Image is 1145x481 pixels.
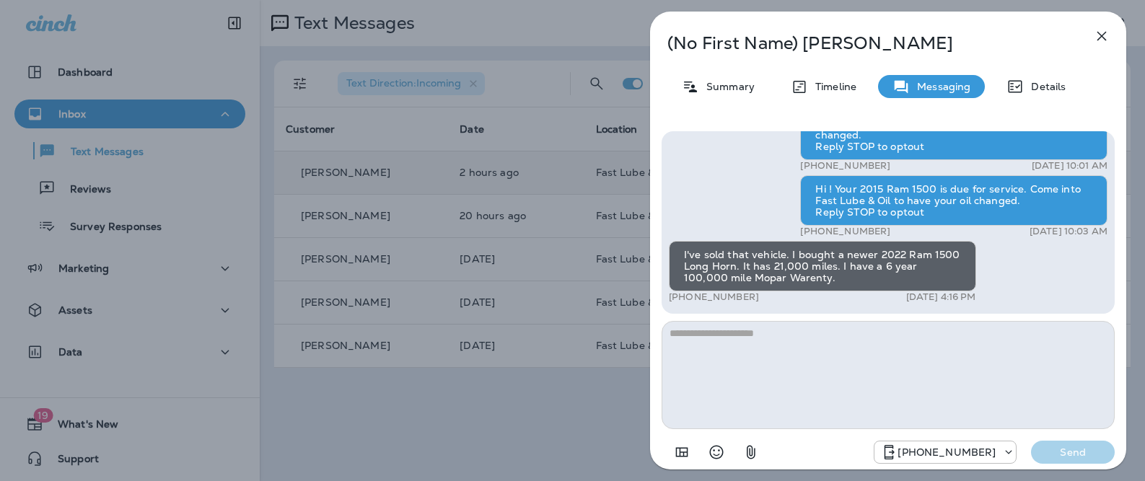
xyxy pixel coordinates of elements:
[800,226,890,237] p: [PHONE_NUMBER]
[898,446,996,458] p: [PHONE_NUMBER]
[800,175,1107,226] div: Hi ! Your 2015 Ram 1500 is due for service. Come into Fast Lube & Oil to have your oil changed. R...
[1030,226,1107,237] p: [DATE] 10:03 AM
[910,81,970,92] p: Messaging
[906,291,976,303] p: [DATE] 4:16 PM
[669,291,759,303] p: [PHONE_NUMBER]
[699,81,755,92] p: Summary
[1024,81,1066,92] p: Details
[1032,160,1107,172] p: [DATE] 10:01 AM
[808,81,856,92] p: Timeline
[667,33,1061,53] p: (No First Name) [PERSON_NAME]
[874,444,1016,461] div: +1 (971) 459-0595
[702,438,731,467] button: Select an emoji
[667,438,696,467] button: Add in a premade template
[669,241,976,291] div: I've sold that vehicle. I bought a newer 2022 Ram 1500 Long Horn. It has 21,000 miles. I have a 6...
[800,160,890,172] p: [PHONE_NUMBER]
